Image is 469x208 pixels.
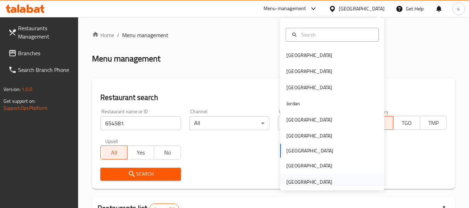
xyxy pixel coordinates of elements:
span: TMP [423,118,444,128]
button: No [154,145,181,159]
div: Menu-management [263,5,306,13]
button: TGO [393,116,420,130]
a: Home [92,31,114,39]
span: 1.0.0 [22,85,32,94]
button: Search [100,168,181,181]
span: Get support on: [3,97,35,106]
div: [GEOGRAPHIC_DATA] [286,132,332,140]
span: No [157,148,178,158]
div: All [278,116,358,130]
a: Support.OpsPlatform [3,103,48,113]
li: / [117,31,119,39]
span: Menu management [122,31,168,39]
button: TMP [420,116,447,130]
a: Branches [3,45,78,61]
input: Search for restaurant name or ID.. [100,116,181,130]
span: Restaurants Management [18,24,73,41]
span: Version: [3,85,20,94]
span: TGO [396,118,417,128]
h2: Menu management [92,53,160,64]
div: Jordan [286,100,300,107]
div: [GEOGRAPHIC_DATA] [286,178,332,186]
div: All [189,116,269,130]
span: Yes [130,148,151,158]
div: [GEOGRAPHIC_DATA] [286,67,332,75]
input: Search [299,31,374,39]
span: All [103,148,125,158]
span: Branches [18,49,73,57]
nav: breadcrumb [92,31,455,39]
span: Search Branch Phone [18,66,73,74]
button: Yes [127,145,154,159]
div: [GEOGRAPHIC_DATA] [286,84,332,91]
button: All [100,145,127,159]
label: Delivery [371,109,389,114]
a: Restaurants Management [3,20,78,45]
a: Search Branch Phone [3,61,78,78]
h2: Restaurant search [100,92,447,103]
span: Search [106,170,175,178]
span: s [457,5,460,13]
div: [GEOGRAPHIC_DATA] [339,5,385,13]
div: [GEOGRAPHIC_DATA] [286,51,332,59]
div: [GEOGRAPHIC_DATA] [286,162,332,169]
div: [GEOGRAPHIC_DATA] [286,116,332,124]
label: Upsell [105,139,118,143]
